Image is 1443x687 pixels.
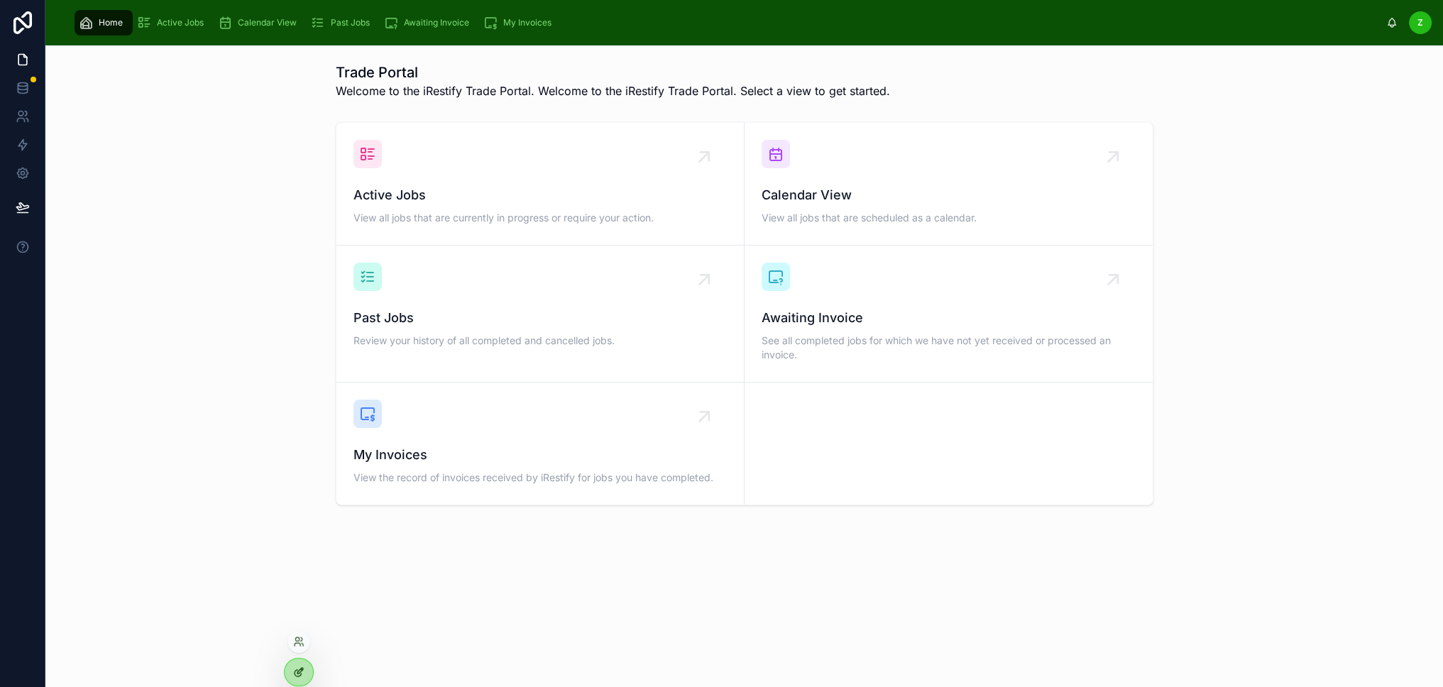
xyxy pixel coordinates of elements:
[133,10,214,35] a: Active Jobs
[762,211,1136,225] span: View all jobs that are scheduled as a calendar.
[353,471,727,485] span: View the record of invoices received by iRestify for jobs you have completed.
[331,17,370,28] span: Past Jobs
[745,246,1153,383] a: Awaiting InvoiceSee all completed jobs for which we have not yet received or processed an invoice.
[307,10,380,35] a: Past Jobs
[380,10,479,35] a: Awaiting Invoice
[336,123,745,246] a: Active JobsView all jobs that are currently in progress or require your action.
[762,334,1136,362] span: See all completed jobs for which we have not yet received or processed an invoice.
[353,445,727,465] span: My Invoices
[745,123,1153,246] a: Calendar ViewView all jobs that are scheduled as a calendar.
[353,308,727,328] span: Past Jobs
[99,17,123,28] span: Home
[353,334,727,348] span: Review your history of all completed and cancelled jobs.
[214,10,307,35] a: Calendar View
[404,17,469,28] span: Awaiting Invoice
[1417,17,1423,28] span: Z
[336,82,890,99] span: Welcome to the iRestify Trade Portal. Welcome to the iRestify Trade Portal. Select a view to get ...
[762,185,1136,205] span: Calendar View
[762,308,1136,328] span: Awaiting Invoice
[336,62,890,82] h1: Trade Portal
[336,246,745,383] a: Past JobsReview your history of all completed and cancelled jobs.
[479,10,561,35] a: My Invoices
[353,185,727,205] span: Active Jobs
[157,17,204,28] span: Active Jobs
[353,211,727,225] span: View all jobs that are currently in progress or require your action.
[238,17,297,28] span: Calendar View
[75,10,133,35] a: Home
[503,17,552,28] span: My Invoices
[336,383,745,505] a: My InvoicesView the record of invoices received by iRestify for jobs you have completed.
[69,7,1386,38] div: scrollable content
